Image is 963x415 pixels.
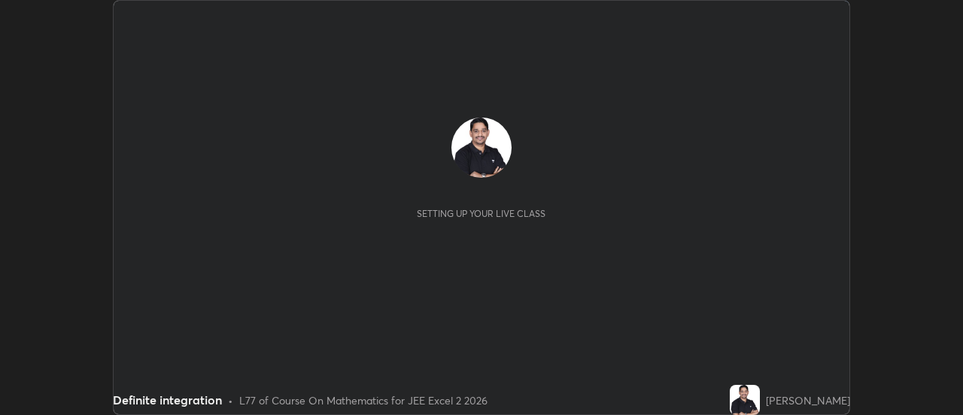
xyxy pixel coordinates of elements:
img: 8c6bbdf08e624b6db9f7afe2b3930918.jpg [451,117,512,178]
div: [PERSON_NAME] [766,392,850,408]
div: • [228,392,233,408]
div: L77 of Course On Mathematics for JEE Excel 2 2026 [239,392,488,408]
div: Setting up your live class [417,208,545,219]
div: Definite integration [113,391,222,409]
img: 8c6bbdf08e624b6db9f7afe2b3930918.jpg [730,385,760,415]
